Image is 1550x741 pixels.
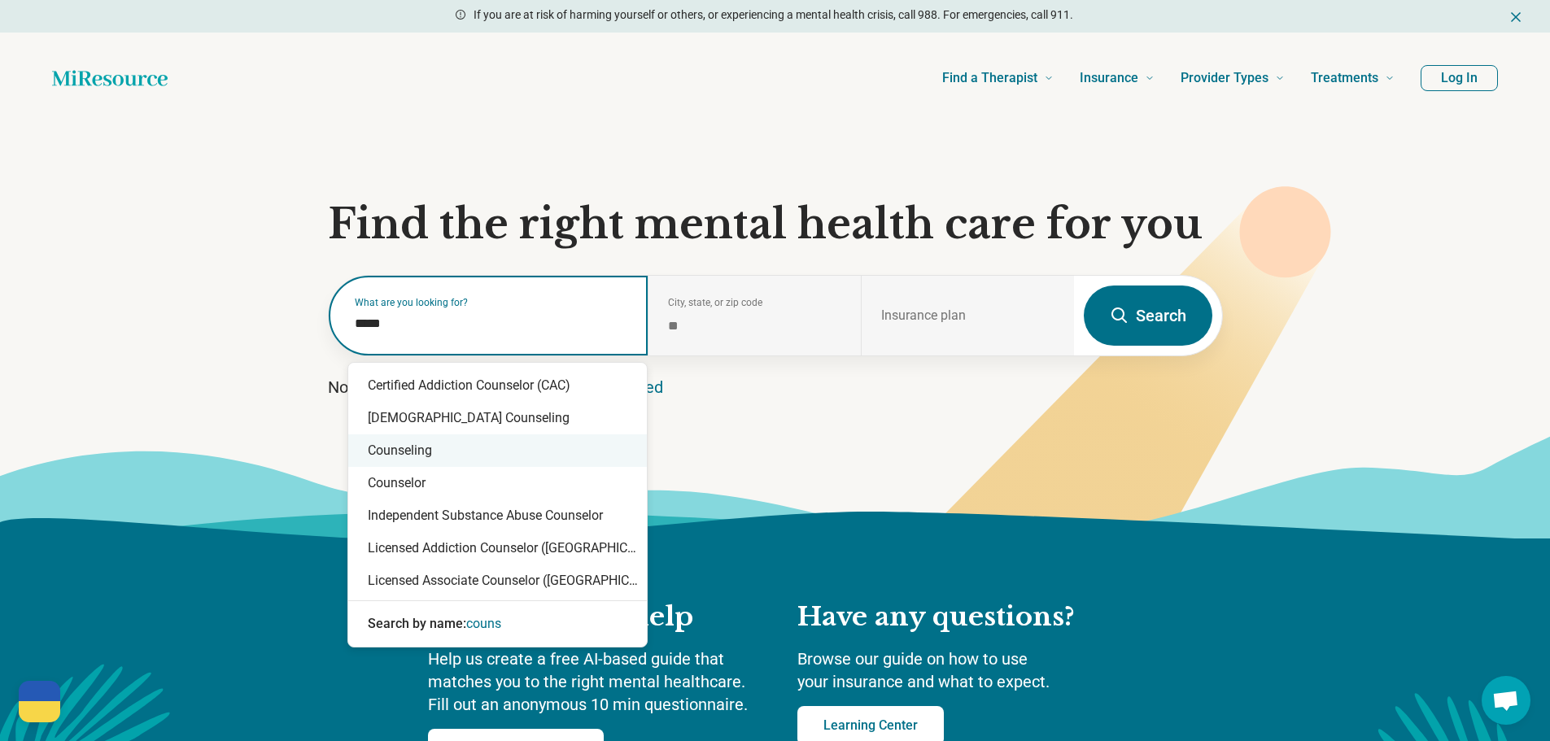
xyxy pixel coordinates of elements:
[348,363,647,647] div: Suggestions
[1421,65,1498,91] button: Log In
[328,200,1223,249] h1: Find the right mental health care for you
[328,376,1223,399] p: Not sure what you’re looking for?
[348,564,647,597] div: Licensed Associate Counselor ([GEOGRAPHIC_DATA])
[348,532,647,564] div: Licensed Addiction Counselor ([GEOGRAPHIC_DATA])
[52,62,168,94] a: Home page
[1508,7,1524,26] button: Dismiss
[348,467,647,499] div: Counselor
[1311,67,1378,89] span: Treatments
[348,402,647,434] div: [DEMOGRAPHIC_DATA] Counseling
[348,499,647,532] div: Independent Substance Abuse Counselor
[942,67,1037,89] span: Find a Therapist
[797,647,1123,693] p: Browse our guide on how to use your insurance and what to expect.
[348,434,647,467] div: Counseling
[474,7,1073,24] p: If you are at risk of harming yourself or others, or experiencing a mental health crisis, call 98...
[1084,286,1212,346] button: Search
[1482,676,1530,725] a: Open chat
[368,616,466,631] span: Search by name:
[1080,67,1138,89] span: Insurance
[466,616,501,631] span: couns
[797,600,1123,634] h2: Have any questions?
[355,298,629,307] label: What are you looking for?
[428,647,765,716] p: Help us create a free AI-based guide that matches you to the right mental healthcare. Fill out an...
[348,369,647,402] div: Certified Addiction Counselor (CAC)
[1181,67,1268,89] span: Provider Types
